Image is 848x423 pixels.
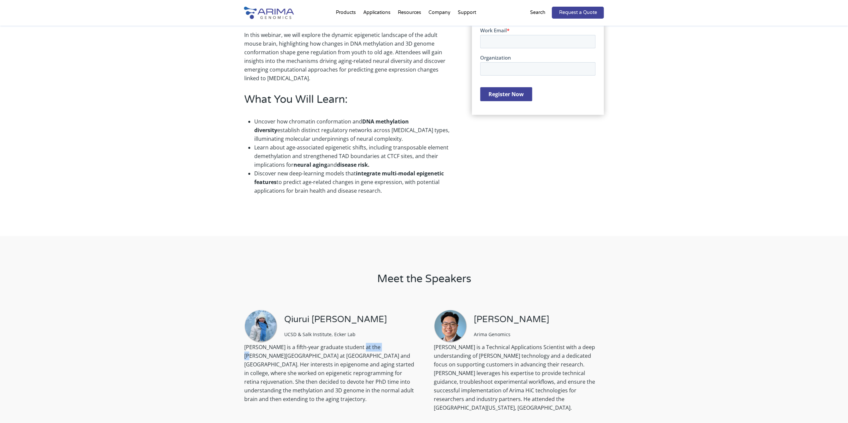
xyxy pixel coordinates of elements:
strong: disease risk. [337,161,370,168]
h3: Qiurui [PERSON_NAME] [284,314,387,330]
img: Webinar-Photos-2025-4.png [244,310,278,343]
h3: [PERSON_NAME] [474,314,549,330]
li: Discover new deep-learning models that to predict age-related changes in gene expression, with po... [254,169,452,195]
img: Andrew-kao.png [434,310,467,343]
h2: What You Will Learn: [244,92,452,112]
p: [PERSON_NAME] is a fifth-year graduate student at the [PERSON_NAME][GEOGRAPHIC_DATA] at [GEOGRAPH... [244,343,414,409]
span: Arima Genomics [474,331,510,337]
strong: neural aging [294,161,327,168]
a: Request a Quote [552,7,604,19]
p: Search [530,8,545,17]
li: Uncover how chromatin conformation and establish distinct regulatory networks across [MEDICAL_DAT... [254,117,452,143]
img: Arima-Genomics-logo [244,7,294,19]
li: Learn about age-associated epigenetic shifts, including transposable element demethylation and st... [254,143,452,169]
p: In this webinar, we will explore the dynamic epigenetic landscape of the adult mouse brain, highl... [244,31,452,83]
h2: Meet the Speakers [244,272,604,292]
span: UCSD & Salk Institute, Ecker Lab [284,331,356,337]
p: [PERSON_NAME] is a Technical Applications Scientist with a deep understanding of [PERSON_NAME] te... [434,343,604,417]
